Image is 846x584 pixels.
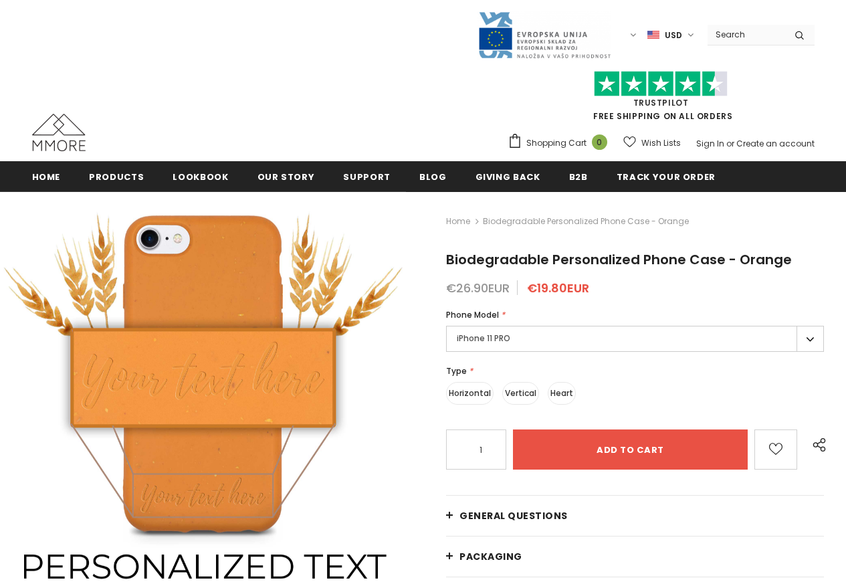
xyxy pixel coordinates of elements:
[173,171,228,183] span: Lookbook
[508,77,815,122] span: FREE SHIPPING ON ALL ORDERS
[478,29,611,40] a: Javni Razpis
[475,171,540,183] span: Giving back
[257,161,315,191] a: Our Story
[32,161,61,191] a: Home
[257,171,315,183] span: Our Story
[623,131,681,155] a: Wish Lists
[478,11,611,60] img: Javni Razpis
[569,171,588,183] span: B2B
[89,161,144,191] a: Products
[32,171,61,183] span: Home
[708,25,784,44] input: Search Site
[89,171,144,183] span: Products
[419,171,447,183] span: Blog
[173,161,228,191] a: Lookbook
[641,136,681,150] span: Wish Lists
[343,171,391,183] span: support
[502,382,539,405] label: Vertical
[343,161,391,191] a: support
[508,133,614,153] a: Shopping Cart 0
[592,134,607,150] span: 0
[569,161,588,191] a: B2B
[446,537,824,577] a: PACKAGING
[726,138,734,149] span: or
[617,161,716,191] a: Track your order
[459,550,522,563] span: PACKAGING
[513,429,748,470] input: Add to cart
[446,213,470,229] a: Home
[446,250,792,269] span: Biodegradable Personalized Phone Case - Orange
[446,382,494,405] label: Horizontal
[736,138,815,149] a: Create an account
[647,29,659,41] img: USD
[32,114,86,151] img: MMORE Cases
[446,365,467,377] span: Type
[483,213,689,229] span: Biodegradable Personalized Phone Case - Orange
[526,136,587,150] span: Shopping Cart
[633,97,689,108] a: Trustpilot
[696,138,724,149] a: Sign In
[594,71,728,97] img: Trust Pilot Stars
[446,309,499,320] span: Phone Model
[446,496,824,536] a: General Questions
[665,29,682,42] span: USD
[446,280,510,296] span: €26.90EUR
[419,161,447,191] a: Blog
[459,509,568,522] span: General Questions
[475,161,540,191] a: Giving back
[548,382,576,405] label: Heart
[617,171,716,183] span: Track your order
[446,326,824,352] label: iPhone 11 PRO
[527,280,589,296] span: €19.80EUR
